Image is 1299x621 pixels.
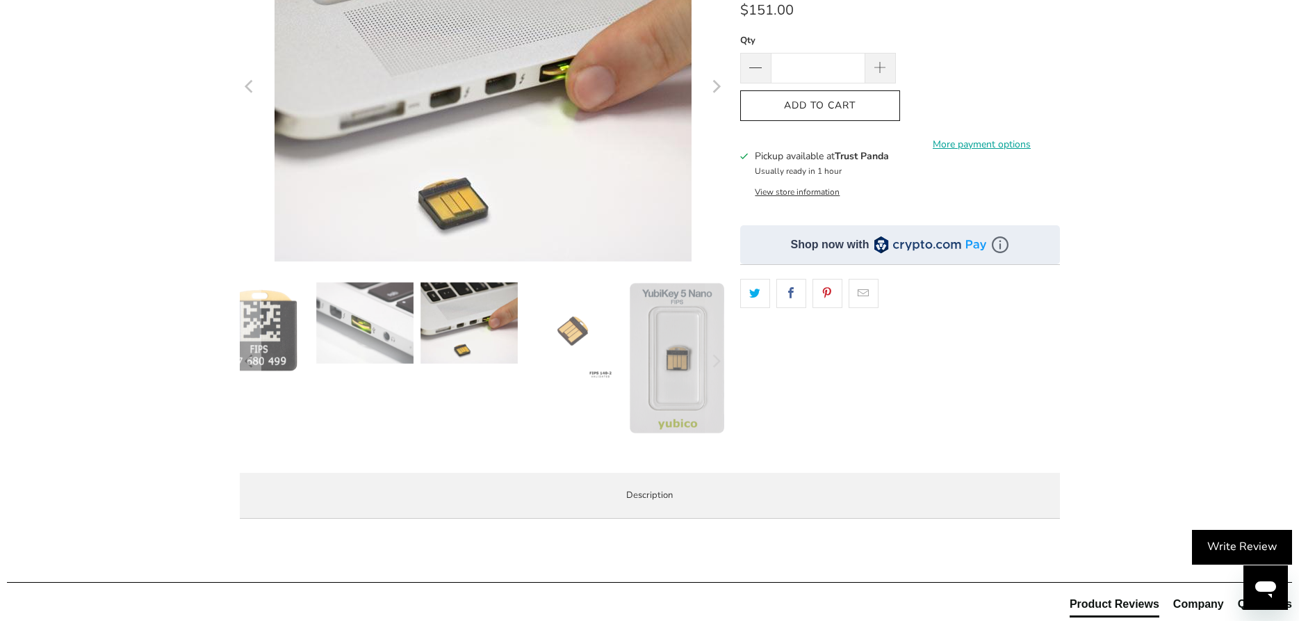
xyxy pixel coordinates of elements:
img: YubiKey 5 Nano FIPS - Trust Panda [420,282,518,364]
button: Previous [239,282,261,441]
div: Company [1173,597,1224,612]
iframe: Reviews Widget [740,332,1060,378]
a: More payment options [904,137,1060,152]
a: Share this on Facebook [776,279,806,308]
small: Usually ready in 1 hour [755,166,842,177]
button: Next [705,282,727,441]
div: Write Review [1192,530,1292,565]
div: Questions [1238,597,1292,612]
a: Share this on Pinterest [812,279,842,308]
b: Trust Panda [835,150,889,163]
div: Shop now with [791,237,869,252]
label: Qty [740,33,896,48]
button: Add to Cart [740,90,900,122]
img: YubiKey 5 Nano FIPS - Trust Panda [524,282,621,380]
img: YubiKey 5 Nano FIPS - Trust Panda [316,282,414,364]
span: Add to Cart [755,100,885,112]
img: YubiKey 5 Nano FIPS - Trust Panda [628,282,726,434]
div: Product Reviews [1070,597,1159,612]
button: View store information [755,186,840,197]
span: $151.00 [740,1,794,19]
label: Description [240,473,1060,519]
a: Email this to a friend [849,279,879,308]
iframe: Button to launch messaging window [1243,565,1288,610]
a: Share this on Twitter [740,279,770,308]
h3: Pickup available at [755,149,889,163]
